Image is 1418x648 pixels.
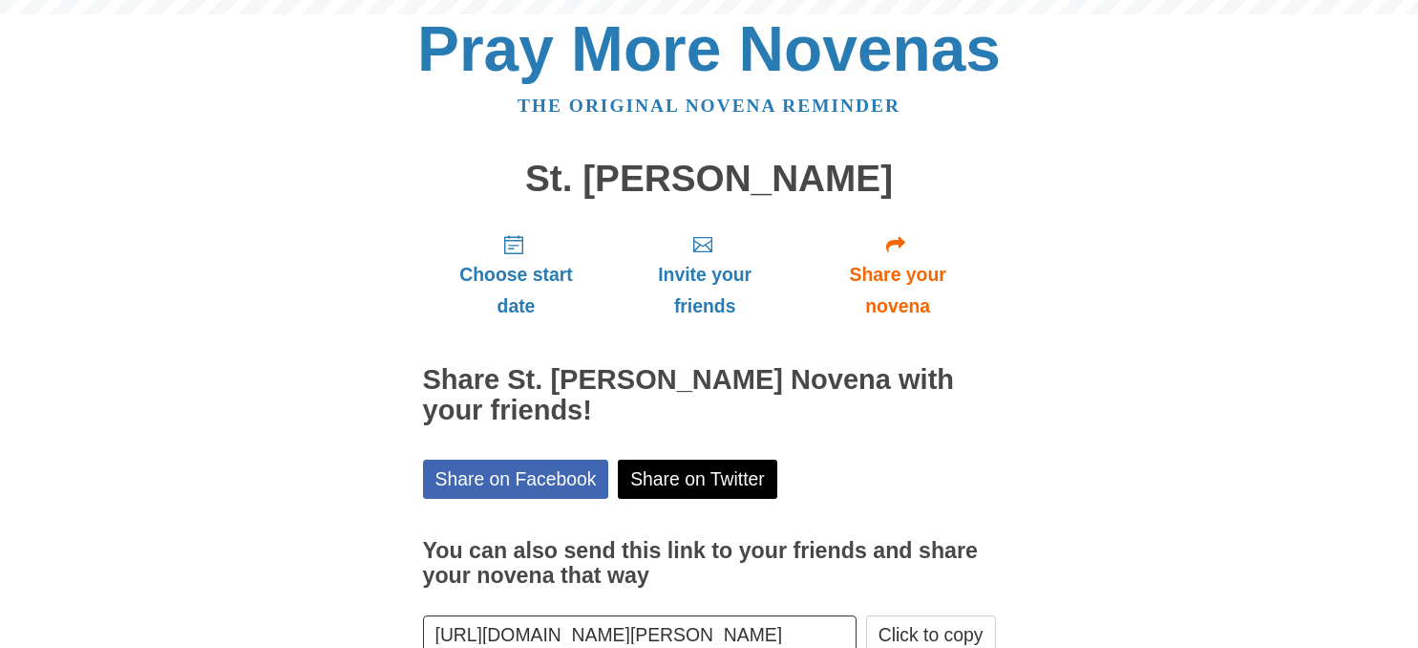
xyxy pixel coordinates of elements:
a: Pray More Novenas [417,13,1001,84]
a: The original novena reminder [518,96,900,116]
a: Share your novena [800,218,996,332]
h3: You can also send this link to your friends and share your novena that way [423,539,996,588]
h2: Share St. [PERSON_NAME] Novena with your friends! [423,365,996,426]
span: Share your novena [819,259,977,322]
span: Invite your friends [628,259,780,322]
a: Share on Twitter [618,460,777,499]
span: Choose start date [442,259,591,322]
a: Invite your friends [609,218,799,332]
a: Share on Facebook [423,460,609,499]
a: Choose start date [423,218,610,332]
h1: St. [PERSON_NAME] [423,159,996,200]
